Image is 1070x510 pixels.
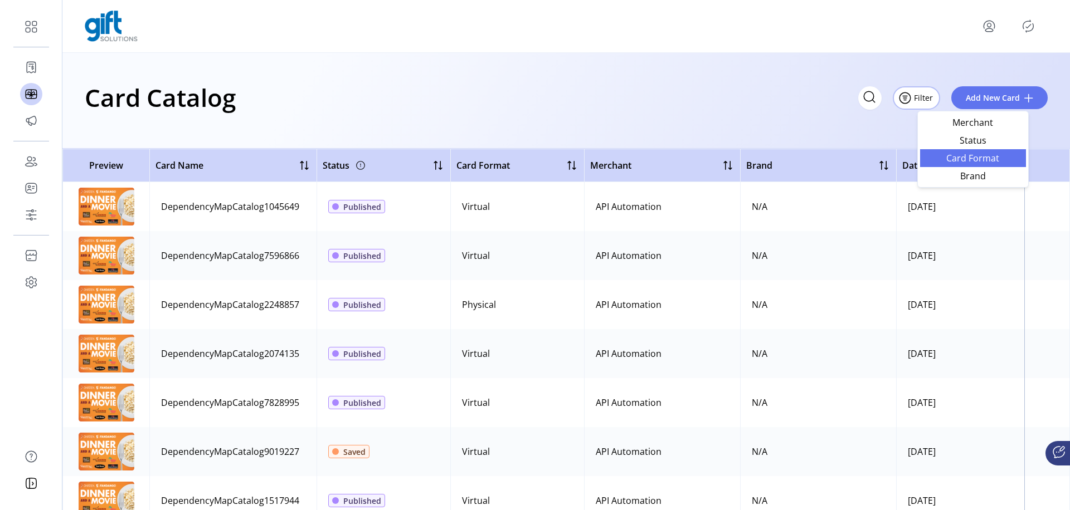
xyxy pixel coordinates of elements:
div: N/A [752,298,767,311]
div: N/A [752,249,767,262]
div: API Automation [596,249,662,262]
span: Published [343,299,381,311]
span: Published [343,397,381,409]
button: Filter Button [893,86,940,110]
img: preview [79,433,134,470]
td: [DATE] [896,427,1030,476]
div: Status [323,156,367,174]
span: Preview [69,159,144,172]
td: [DATE] [896,280,1030,329]
span: Status [927,136,1019,145]
div: DependencyMapCatalog1045649 [161,200,299,213]
button: menu [1036,345,1054,362]
div: API Automation [596,347,662,360]
button: menu [1036,296,1054,313]
span: Published [343,250,381,262]
td: [DATE] [896,378,1030,427]
li: Merchant [920,114,1026,131]
div: Virtual [462,347,490,360]
span: Card Name [155,159,203,172]
div: DependencyMapCatalog9019227 [161,445,299,458]
span: Brand [746,159,772,172]
img: preview [79,188,134,225]
div: DependencyMapCatalog7828995 [161,396,299,409]
div: Virtual [462,396,490,409]
span: Filter [914,92,933,104]
button: menu [1036,443,1054,460]
div: API Automation [596,494,662,507]
td: [DATE] [896,182,1030,231]
div: DependencyMapCatalog2248857 [161,298,299,311]
div: DependencyMapCatalog7596866 [161,249,299,262]
span: Published [343,348,381,360]
button: menu [1036,198,1054,215]
button: menu [1036,492,1054,509]
button: Publisher Panel [1019,17,1037,35]
div: N/A [752,396,767,409]
span: Add New Card [966,92,1020,104]
td: [DATE] [896,231,1030,280]
td: [DATE] [896,329,1030,378]
span: Card Format [456,159,510,172]
button: Add New Card [951,86,1048,109]
span: Merchant [927,118,1019,127]
div: DependencyMapCatalog1517944 [161,494,299,507]
span: Date Created [902,159,958,172]
button: menu [1036,394,1054,411]
span: Card Format [927,154,1019,163]
img: preview [79,286,134,323]
div: N/A [752,347,767,360]
span: Brand [927,171,1019,180]
div: Virtual [462,494,490,507]
button: menu [980,17,998,35]
div: API Automation [596,396,662,409]
div: API Automation [596,298,662,311]
h1: Card Catalog [85,78,236,117]
div: Physical [462,298,496,311]
div: N/A [752,445,767,458]
div: N/A [752,494,767,507]
div: API Automation [596,445,662,458]
span: Saved [343,446,366,458]
div: DependencyMapCatalog2074135 [161,347,299,360]
li: Brand [920,167,1026,185]
li: Card Format [920,149,1026,167]
span: Published [343,495,381,507]
div: Virtual [462,249,490,262]
span: Published [343,201,381,213]
div: Virtual [462,445,490,458]
div: API Automation [596,200,662,213]
span: Merchant [590,159,631,172]
img: preview [79,384,134,421]
img: preview [79,237,134,274]
div: N/A [752,200,767,213]
input: Search [858,86,882,110]
img: preview [79,335,134,372]
div: Virtual [462,200,490,213]
li: Status [920,131,1026,149]
button: menu [1036,247,1054,264]
img: logo [85,11,138,42]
